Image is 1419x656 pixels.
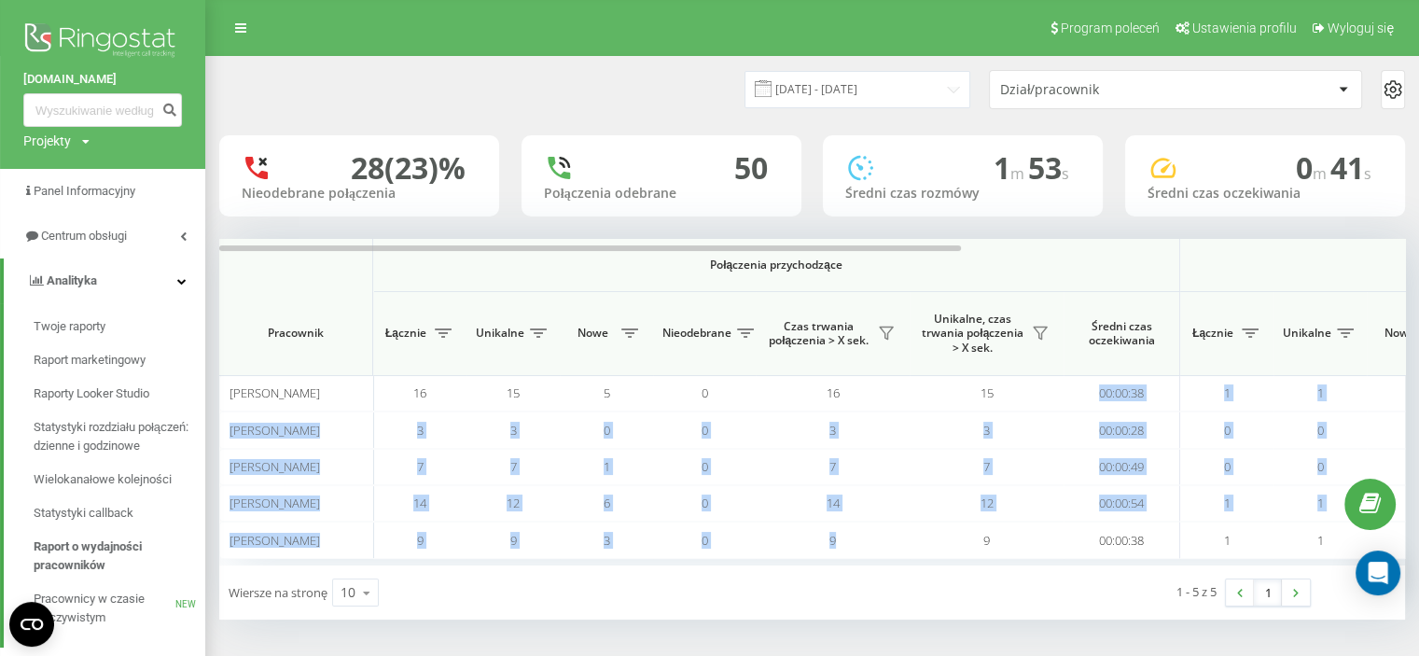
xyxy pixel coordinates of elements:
[9,602,54,647] button: Open CMP widget
[1061,21,1160,35] span: Program poleceń
[1224,495,1231,511] span: 1
[1313,163,1330,184] span: m
[1254,579,1282,606] a: 1
[507,495,520,511] span: 12
[1317,532,1324,549] span: 1
[702,458,708,475] span: 0
[34,343,205,377] a: Raport marketingowy
[23,132,71,150] div: Projekty
[34,470,172,489] span: Wielokanałowe kolejności
[510,532,517,549] span: 9
[1064,522,1180,558] td: 00:00:38
[1224,384,1231,401] span: 1
[1296,147,1330,188] span: 0
[34,411,205,463] a: Statystyki rozdziału połączeń: dzienne i godzinowe
[34,351,146,370] span: Raport marketingowy
[1064,412,1180,448] td: 00:00:28
[230,458,320,475] span: [PERSON_NAME]
[604,495,610,511] span: 6
[919,312,1026,356] span: Unikalne, czas trwania połączenia > X sek.
[662,326,731,341] span: Nieodebrane
[604,532,610,549] span: 3
[242,186,477,202] div: Nieodebrane połączenia
[765,319,872,348] span: Czas trwania połączenia > X sek.
[845,186,1080,202] div: Średni czas rozmówy
[229,584,327,601] span: Wiersze na stronę
[34,184,135,198] span: Panel Informacyjny
[34,504,133,523] span: Statystyki callback
[34,418,196,455] span: Statystyki rozdziału połączeń: dzienne i godzinowe
[230,495,320,511] span: [PERSON_NAME]
[1000,82,1223,98] div: Dział/pracownik
[34,384,149,403] span: Raporty Looker Studio
[994,147,1028,188] span: 1
[23,93,182,127] input: Wyszukiwanie według numeru
[981,384,994,401] span: 15
[1317,495,1324,511] span: 1
[1317,458,1324,475] span: 0
[829,532,836,549] span: 9
[604,458,610,475] span: 1
[702,495,708,511] span: 0
[1330,147,1371,188] span: 41
[734,150,768,186] div: 50
[1224,458,1231,475] span: 0
[34,590,175,627] span: Pracownicy w czasie rzeczywistym
[983,458,990,475] span: 7
[983,532,990,549] span: 9
[1176,582,1217,601] div: 1 - 5 z 5
[417,458,424,475] span: 7
[34,537,196,575] span: Raport o wydajności pracowników
[1192,21,1297,35] span: Ustawienia profilu
[1224,422,1231,439] span: 0
[983,422,990,439] span: 3
[1317,422,1324,439] span: 0
[1064,485,1180,522] td: 00:00:54
[351,150,466,186] div: 28 (23)%
[510,458,517,475] span: 7
[829,422,836,439] span: 3
[829,458,836,475] span: 7
[230,384,320,401] span: [PERSON_NAME]
[34,582,205,635] a: Pracownicy w czasie rzeczywistymNEW
[1062,163,1069,184] span: s
[1356,551,1400,595] div: Open Intercom Messenger
[341,583,355,602] div: 10
[413,495,426,511] span: 14
[604,422,610,439] span: 0
[34,310,205,343] a: Twoje raporty
[23,70,182,89] a: [DOMAIN_NAME]
[34,530,205,582] a: Raport o wydajności pracowników
[230,532,320,549] span: [PERSON_NAME]
[510,422,517,439] span: 3
[47,273,97,287] span: Analityka
[1078,319,1165,348] span: Średni czas oczekiwania
[383,326,429,341] span: Łącznie
[34,463,205,496] a: Wielokanałowe kolejności
[702,422,708,439] span: 0
[422,258,1131,272] span: Połączenia przychodzące
[1010,163,1028,184] span: m
[1224,532,1231,549] span: 1
[507,384,520,401] span: 15
[41,229,127,243] span: Centrum obsługi
[827,495,840,511] span: 14
[476,326,524,341] span: Unikalne
[1148,186,1383,202] div: Średni czas oczekiwania
[827,384,840,401] span: 16
[1328,21,1394,35] span: Wyloguj się
[413,384,426,401] span: 16
[34,496,205,530] a: Statystyki callback
[23,19,182,65] img: Ringostat logo
[569,326,616,341] span: Nowe
[1364,163,1371,184] span: s
[604,384,610,401] span: 5
[235,326,356,341] span: Pracownik
[1064,375,1180,412] td: 00:00:38
[4,258,205,303] a: Analityka
[34,317,105,336] span: Twoje raporty
[702,532,708,549] span: 0
[417,532,424,549] span: 9
[1283,326,1331,341] span: Unikalne
[34,377,205,411] a: Raporty Looker Studio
